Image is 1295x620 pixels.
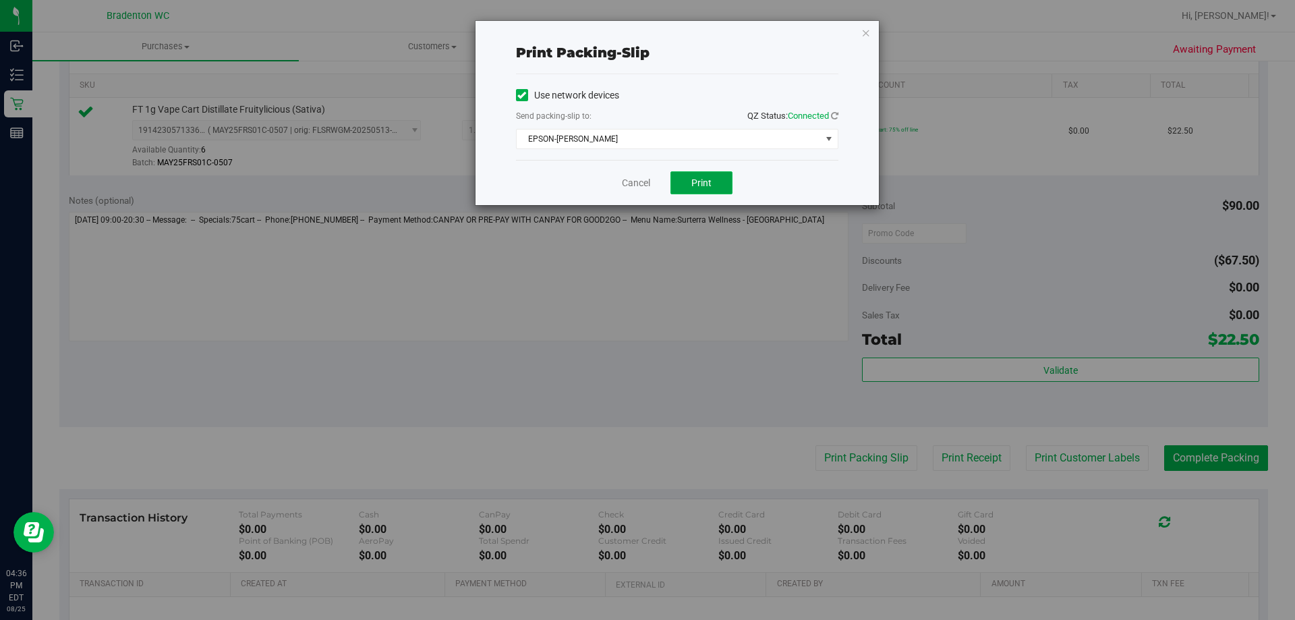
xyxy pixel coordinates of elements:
label: Send packing-slip to: [516,110,592,122]
a: Cancel [622,176,650,190]
span: QZ Status: [747,111,838,121]
span: select [820,130,837,148]
label: Use network devices [516,88,619,103]
span: EPSON-[PERSON_NAME] [517,130,821,148]
span: Print [691,177,712,188]
span: Print packing-slip [516,45,650,61]
iframe: Resource center [13,512,54,553]
span: Connected [788,111,829,121]
button: Print [670,171,732,194]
